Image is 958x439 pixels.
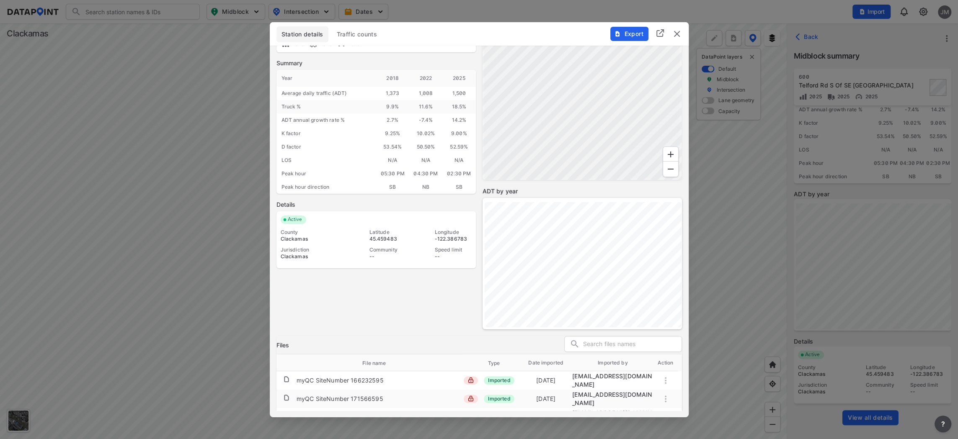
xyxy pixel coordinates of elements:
[276,126,376,140] div: K factor
[281,235,341,242] div: Clackamas
[276,59,476,67] label: Summary
[519,354,572,371] th: Date imported
[442,126,475,140] div: 9.00%
[519,409,572,425] td: [DATE]
[435,246,472,253] div: Speed limit
[610,26,648,41] button: Export
[409,167,442,180] div: 04:30 PM
[409,140,442,153] div: 50.50%
[276,341,289,349] h3: Files
[484,376,514,384] span: Imported
[369,228,406,235] div: Latitude
[519,390,572,406] td: [DATE]
[409,100,442,113] div: 11.6 %
[276,86,376,100] div: Average daily traffic (ADT)
[276,113,376,126] div: ADT annual growth rate %
[376,69,409,86] div: 2018
[935,416,951,432] button: more
[276,180,376,193] div: Peak hour direction
[442,140,475,153] div: 52.59%
[666,149,676,159] svg: Zoom In
[672,28,682,39] img: close.efbf2170.svg
[281,246,341,253] div: Jurisdiction
[663,146,679,162] div: Zoom In
[376,113,409,126] div: 2.7 %
[376,126,409,140] div: 9.25%
[409,126,442,140] div: 10.02%
[483,187,682,195] label: ADT by year
[376,167,409,180] div: 05:30 PM
[435,228,472,235] div: Longitude
[663,161,679,177] div: Zoom Out
[409,69,442,86] div: 2022
[442,69,475,86] div: 2025
[276,167,376,180] div: Peak hour
[409,113,442,126] div: -7.4 %
[442,180,475,193] div: SB
[276,153,376,167] div: LOS
[281,30,323,38] span: Station details
[484,394,514,403] span: Imported
[572,390,653,407] div: migration@data-point.io
[376,153,409,167] div: N/A
[488,359,511,367] span: Type
[284,215,307,223] span: Active
[281,228,341,235] div: County
[435,253,472,259] div: --
[442,100,475,113] div: 18.5 %
[283,394,290,400] img: file.af1f9d02.svg
[572,372,653,388] div: migration@data-point.io
[666,164,676,174] svg: Zoom Out
[409,86,442,100] div: 1,008
[276,200,476,208] label: Details
[283,375,290,382] img: file.af1f9d02.svg
[297,376,384,384] div: myQC SiteNumber 166232595
[672,28,682,39] button: delete
[940,419,946,429] span: ?
[276,69,376,86] div: Year
[276,100,376,113] div: Truck %
[362,359,397,367] span: File name
[468,377,474,383] img: lock_close.8fab59a9.svg
[519,372,572,388] td: [DATE]
[369,253,406,259] div: --
[376,86,409,100] div: 1,373
[435,235,472,242] div: -122.386783
[442,86,475,100] div: 1,500
[653,354,678,371] th: Action
[409,153,442,167] div: N/A
[337,30,377,38] span: Traffic counts
[442,167,475,180] div: 02:30 PM
[281,253,341,259] div: Clackamas
[583,338,682,350] input: Search files names
[276,140,376,153] div: D factor
[614,30,621,37] img: File%20-%20Download.70cf71cd.svg
[369,235,406,242] div: 45.459483
[297,394,383,403] div: myQC SiteNumber 171566595
[376,100,409,113] div: 9.9 %
[442,113,475,126] div: 14.2 %
[442,153,475,167] div: N/A
[572,408,653,425] div: migration@data-point.io
[615,29,643,38] span: Export
[376,140,409,153] div: 53.54%
[655,28,665,38] img: full_screen.b7bf9a36.svg
[276,26,682,42] div: basic tabs example
[409,180,442,193] div: NB
[468,395,474,401] img: lock_close.8fab59a9.svg
[572,354,653,371] th: Imported by
[369,246,406,253] div: Community
[376,180,409,193] div: SB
